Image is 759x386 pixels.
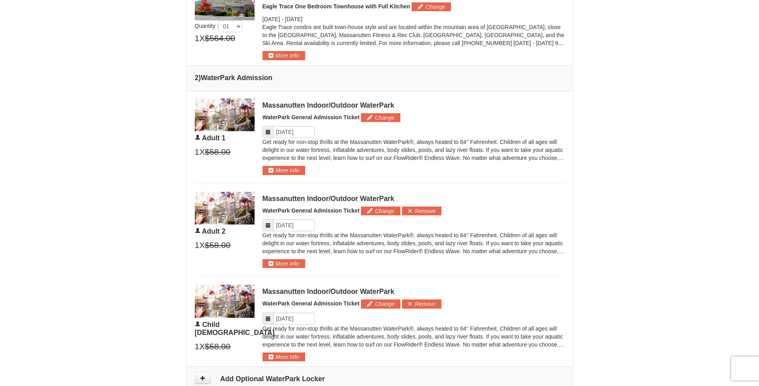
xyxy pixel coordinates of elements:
div: Massanutten Indoor/Outdoor WaterPark [263,195,565,203]
span: Adult 1 [202,134,226,142]
button: Change [361,207,400,215]
span: WaterPark General Admission Ticket [263,114,360,120]
div: Massanutten Indoor/Outdoor WaterPark [263,101,565,109]
span: WaterPark General Admission Ticket [263,300,360,307]
span: $564.00 [205,32,235,44]
button: More Info [263,259,305,268]
span: [DATE] [285,16,302,22]
span: 1 [195,239,200,251]
button: More Info [263,51,305,60]
div: Massanutten Indoor/Outdoor WaterPark [263,288,565,295]
button: Change [412,2,451,11]
button: Remove [402,299,441,308]
button: Change [361,113,400,122]
span: - [281,16,283,22]
h4: 2 WaterPark Admission [195,74,565,82]
p: Get ready for non-stop thrills at the Massanutten WaterPark®, always heated to 84° Fahrenheit. Ch... [263,325,565,349]
h4: Add Optional WaterPark Locker [195,375,565,383]
span: $58.00 [205,239,230,251]
button: More Info [263,166,305,175]
span: Adult 2 [202,227,226,235]
button: Remove [402,207,441,215]
span: WaterPark General Admission Ticket [263,207,360,214]
span: Eagle Trace One Bedroom Townhouse with Full Kitchen [263,3,410,10]
span: ) [198,74,201,82]
img: 6619917-1403-22d2226d.jpg [195,98,255,131]
p: Eagle Trace condos are built town-house style and are located within the mountain area of [GEOGRA... [263,23,565,47]
img: 6619917-1403-22d2226d.jpg [195,192,255,225]
span: 1 [195,146,200,158]
span: 1 [195,341,200,353]
span: Quantity : [195,23,243,29]
button: Change [361,299,400,308]
span: $58.00 [205,341,230,353]
span: Child [DEMOGRAPHIC_DATA] [195,321,275,337]
span: X [199,32,205,44]
span: 1 [195,32,200,44]
span: X [199,341,205,353]
span: [DATE] [263,16,280,22]
p: Get ready for non-stop thrills at the Massanutten WaterPark®, always heated to 84° Fahrenheit. Ch... [263,138,565,162]
img: 6619917-1403-22d2226d.jpg [195,285,255,317]
span: X [199,146,205,158]
button: More Info [263,353,305,361]
span: $58.00 [205,146,230,158]
span: X [199,239,205,251]
p: Get ready for non-stop thrills at the Massanutten WaterPark®, always heated to 84° Fahrenheit. Ch... [263,231,565,255]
